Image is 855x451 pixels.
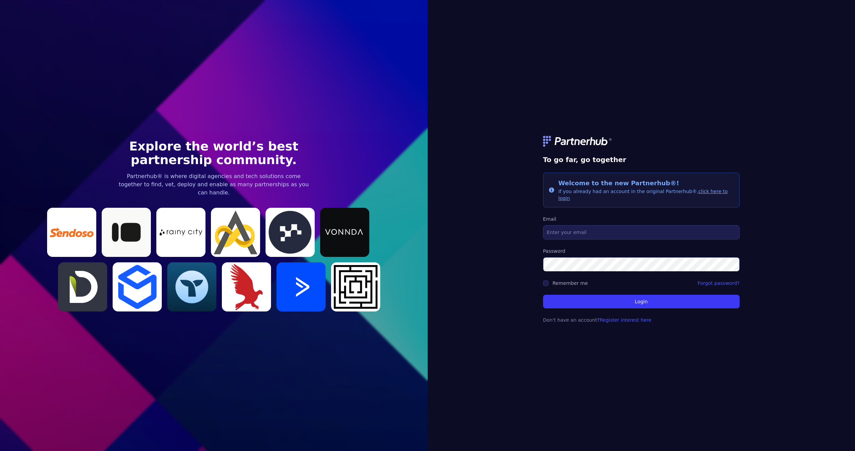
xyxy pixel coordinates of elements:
[543,317,740,323] p: Don't have an account?
[553,280,588,286] label: Remember me
[698,280,740,287] a: Forgot password?
[543,248,740,254] label: Password
[543,216,740,222] label: Email
[115,140,312,167] h1: Explore the world’s best partnership community.
[600,317,652,323] a: Register interest here
[558,179,679,187] span: Welcome to the new Partnerhub®!
[558,178,734,202] div: If you already had an account in the original Partnerhub®,
[115,172,312,197] p: Partnerhub® is where digital agencies and tech solutions come together to find, vet, deploy and e...
[543,155,740,164] h1: To go far, go together
[543,295,740,308] button: Login
[543,136,613,147] img: logo
[543,225,740,239] input: Enter your email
